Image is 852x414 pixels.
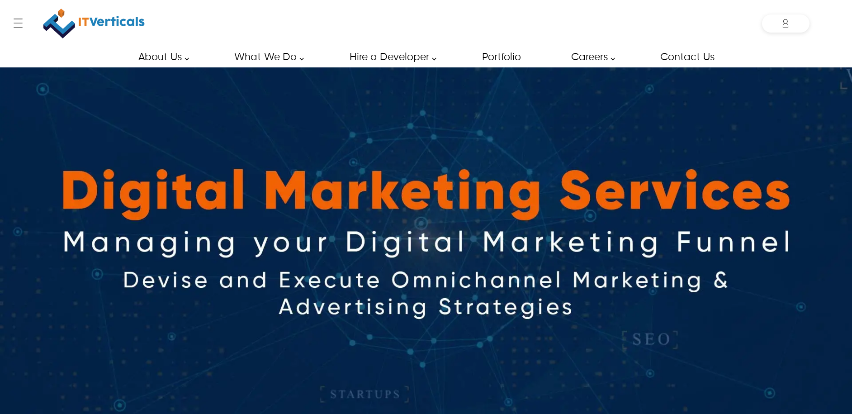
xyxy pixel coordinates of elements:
[650,47,724,67] a: Contact Us
[224,47,309,67] a: What We Do
[561,47,620,67] a: Careers
[43,5,145,43] img: IT Verticals Inc
[472,47,530,67] a: Portfolio
[339,47,441,67] a: Hire a Developer
[128,47,194,67] a: About Us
